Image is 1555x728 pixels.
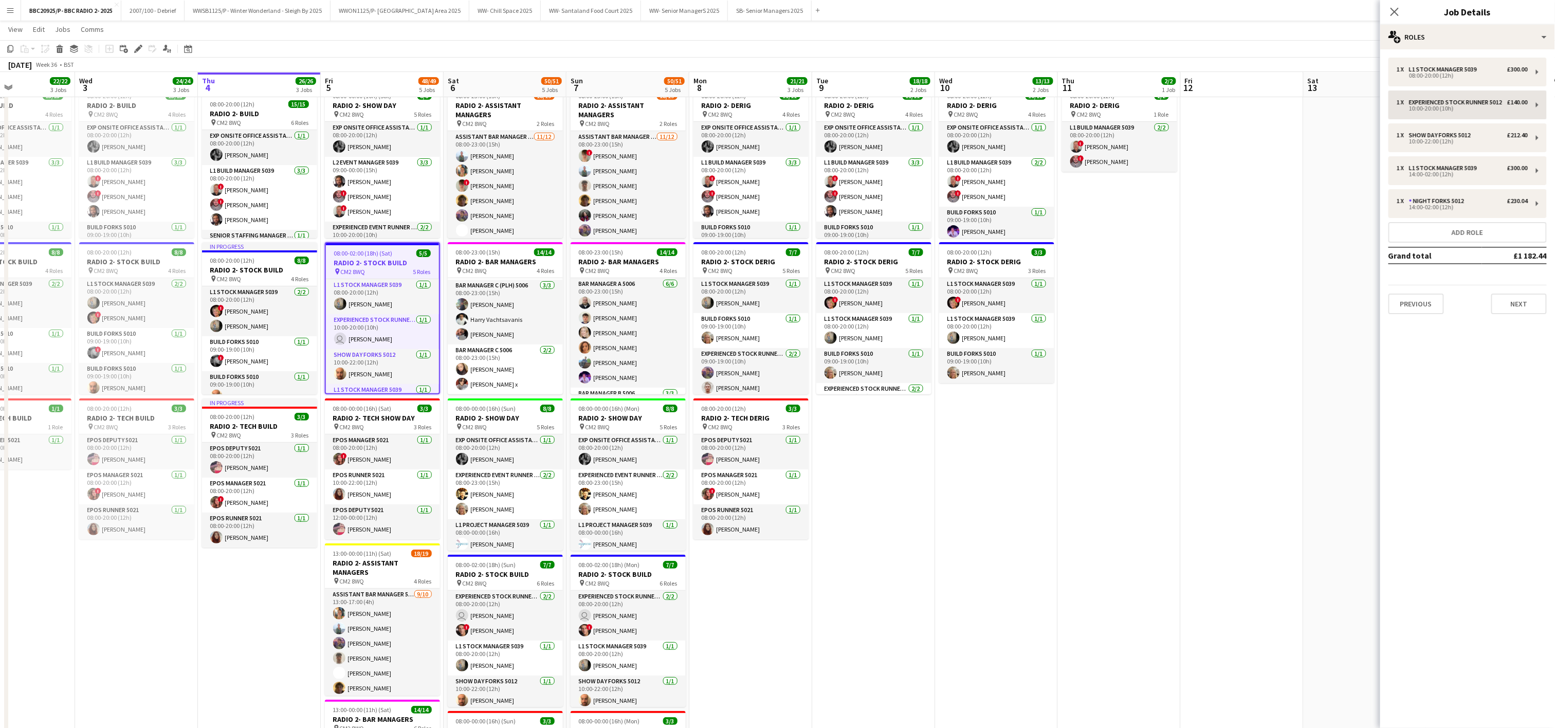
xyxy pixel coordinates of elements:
a: Edit [29,23,49,36]
h3: RADIO 2- STOCK DERIG [693,257,809,266]
h3: RADIO 2- STOCK BUILD [79,257,194,266]
span: 08:00-23:00 (15h) [579,248,624,256]
app-card-role: L1 Build Manager 50393/308:00-20:00 (12h)![PERSON_NAME]![PERSON_NAME][PERSON_NAME] [202,165,317,230]
span: CM2 8WQ [94,423,119,431]
app-card-role: L1 Stock Manager 50391/108:00-20:00 (12h)[PERSON_NAME] [816,313,931,348]
app-job-card: 08:00-23:00 (15h)18/19RADIO 2- ASSISTANT MANAGERS CM2 8WQ2 RolesAssistant Bar Manager 500611/1208... [571,86,686,238]
h3: RADIO 2- DERIG [693,101,809,110]
h3: RADIO 2- SHOW DAY [571,413,686,423]
span: ! [341,205,347,211]
app-card-role: Assistant Bar Manager 500611/1208:00-23:00 (15h)![PERSON_NAME][PERSON_NAME][PERSON_NAME][PERSON_N... [571,131,686,330]
div: In progress [202,242,317,250]
div: 13:00-00:00 (11h) (Sat)18/19RADIO 2- ASSISTANT MANAGERS CM2 8WQ4 RolesAssistant Bar Manager 50069... [325,543,440,696]
div: In progress08:00-20:00 (12h)8/8RADIO 2- STOCK BUILD CM2 8WQ4 RolesL1 Stock Manager 50392/208:00-2... [202,242,317,394]
h3: RADIO 2- SHOW DAY [448,413,563,423]
a: Jobs [51,23,75,36]
span: 6 Roles [660,579,678,587]
app-card-role: EPOS Manager 50211/108:00-20:00 (12h)![PERSON_NAME] [202,478,317,513]
span: 5 Roles [537,423,555,431]
span: 6 Roles [537,579,555,587]
span: 7/7 [786,248,800,256]
div: 08:00-02:00 (18h) (Sun)7/7RADIO 2- STOCK BUILD CM2 8WQ6 RolesExperienced Stock Runner 50122/208:0... [448,555,563,707]
span: 08:00-20:00 (12h) [702,248,746,256]
span: 4 Roles [169,267,186,275]
span: 5 Roles [906,267,923,275]
app-card-role: Exp Onsite Office Assistant 50121/108:00-20:00 (12h)[PERSON_NAME] [693,122,809,157]
span: CM2 8WQ [217,275,242,283]
app-card-role: EPOS Deputy 50211/112:00-00:00 (12h)[PERSON_NAME] [325,504,440,539]
span: ! [1078,140,1084,147]
span: CM2 8WQ [217,119,242,126]
div: 08:00-20:00 (12h)3/3RADIO 2- TECH BUILD CM2 8WQ3 RolesEPOS Deputy 50211/108:00-20:00 (12h)[PERSON... [79,398,194,539]
span: 08:00-02:00 (18h) (Mon) [579,561,640,569]
span: ! [709,488,716,494]
span: CM2 8WQ [1077,111,1102,118]
span: 3/3 [1032,248,1046,256]
span: CM2 8WQ [463,267,487,275]
span: 7/7 [540,561,555,569]
app-card-role: L1 Stock Manager 50391/114:00-02:00 (12h) [326,384,439,419]
app-card-role: Experienced Stock Runner 50122/209:00-19:00 (10h) [816,383,931,433]
span: CM2 8WQ [954,111,979,118]
span: 4 Roles [1029,111,1046,118]
span: 08:00-02:00 (18h) (Sun) [456,561,516,569]
span: ! [955,297,961,303]
app-job-card: 08:00-00:00 (16h) (Sat)3/3RADIO 2- TECH SHOW DAY CM2 8WQ3 RolesEPOS Manager 50211/108:00-20:00 (1... [325,398,440,539]
app-card-role: Exp Onsite Office Assistant 50121/108:00-20:00 (12h)[PERSON_NAME] [939,122,1054,157]
span: Jobs [55,25,70,34]
app-card-role: EPOS Deputy 50211/108:00-20:00 (12h)[PERSON_NAME] [693,434,809,469]
app-job-card: 08:00-20:00 (12h)3/3RADIO 2- TECH DERIG CM2 8WQ3 RolesEPOS Deputy 50211/108:00-20:00 (12h)[PERSON... [693,398,809,539]
h3: RADIO 2- BUILD [79,101,194,110]
span: 08:00-20:00 (12h) [87,248,132,256]
span: ! [95,312,101,318]
span: 5/5 [416,249,431,257]
span: 8/8 [49,248,63,256]
app-job-card: 08:00-00:00 (16h) (Sat)8/8RADIO 2- SHOW DAY CM2 8WQ5 RolesExp Onsite Office Assistant 50121/108:0... [325,86,440,238]
app-card-role: Exp Onsite Office Assistant 50121/108:00-20:00 (12h)[PERSON_NAME] [79,122,194,157]
span: 3 Roles [1029,267,1046,275]
app-card-role: Build Forks 50101/109:00-19:00 (10h) [693,222,809,257]
div: 08:00-23:00 (15h)18/19RADIO 2- ASSISTANT MANAGERS CM2 8WQ2 RolesAssistant Bar Manager 500611/1208... [448,86,563,238]
h3: RADIO 2- STOCK DERIG [816,257,931,266]
span: ! [832,297,838,303]
app-job-card: 08:00-20:00 (12h)10/10RADIO 2- DERIG CM2 8WQ4 RolesExp Onsite Office Assistant 50121/108:00-20:00... [939,86,1054,238]
app-job-card: 08:00-00:00 (16h) (Mon)8/8RADIO 2- SHOW DAY CM2 8WQ5 RolesExp Onsite Office Assistant 50121/108:0... [571,398,686,551]
app-card-role: L1 Project Manager 50391/108:00-00:00 (16h)[PERSON_NAME] [448,519,563,554]
span: Edit [33,25,45,34]
app-job-card: 08:00-02:00 (18h) (Sat)5/5RADIO 2- STOCK BUILD CM2 8WQ5 RolesL1 Stock Manager 50391/108:00-20:00 ... [325,242,440,394]
h3: RADIO 2- BAR MANAGERS [448,257,563,266]
span: ! [95,175,101,181]
button: WW- Chill Space 2025 [469,1,541,21]
app-card-role: Build Forks 50101/109:00-19:00 (10h)[PERSON_NAME] [79,363,194,398]
span: ! [218,184,224,190]
div: 08:00-20:00 (12h)11/11RADIO 2- DERIG CM2 8WQ4 RolesExp Onsite Office Assistant 50121/108:00-20:00... [693,86,809,238]
span: CM2 8WQ [831,267,856,275]
app-job-card: 08:00-20:00 (12h)13/13RADIO 2- BUILD CM2 8WQ4 RolesExp Onsite Office Assistant 50121/108:00-20:00... [79,86,194,238]
app-card-role: L1 Stock Manager 50391/108:00-20:00 (12h)[PERSON_NAME] [939,313,1054,348]
app-card-role: L1 Stock Manager 50391/108:00-20:00 (12h)[PERSON_NAME] [326,279,439,314]
app-card-role: EPOS Runner 50211/110:00-22:00 (12h)[PERSON_NAME] [325,469,440,504]
span: 3 Roles [783,423,800,431]
span: ! [464,179,470,186]
h3: RADIO 2- DERIG [816,101,931,110]
span: CM2 8WQ [340,577,364,585]
h3: RADIO 2- STOCK DERIG [939,257,1054,266]
app-card-role: Build Forks 50101/109:00-19:00 (10h)[PERSON_NAME] [693,313,809,348]
span: 5 Roles [414,111,432,118]
app-job-card: 08:00-20:00 (12h)11/11RADIO 2- DERIG CM2 8WQ4 RolesExp Onsite Office Assistant 50121/108:00-20:00... [816,86,931,238]
div: 08:00-23:00 (15h)14/14RADIO 2- BAR MANAGERS CM2 8WQ4 RolesBar Manager A 50066/608:00-23:00 (15h)[... [571,242,686,394]
h3: RADIO 2- ASSISTANT MANAGERS [448,101,563,119]
div: 08:00-20:00 (12h)7/7RADIO 2- STOCK DERIG CM2 8WQ5 RolesL1 Stock Manager 50391/108:00-20:00 (12h)[... [693,242,809,394]
button: WWON1125/P- [GEOGRAPHIC_DATA] Area 2025 [331,1,469,21]
h3: RADIO 2- STOCK BUILD [448,570,563,579]
h3: RADIO 2- BAR MANAGERS [571,257,686,266]
span: 14/14 [657,248,678,256]
app-card-role: L1 Build Manager 50392/208:00-20:00 (12h)![PERSON_NAME]![PERSON_NAME] [939,157,1054,207]
h3: RADIO 2- BUILD [202,109,317,118]
app-card-role: Build Forks 50101/109:00-19:00 (10h)[PERSON_NAME] [939,207,1054,242]
app-card-role: Build Forks 50101/109:00-19:00 (10h)![PERSON_NAME] [202,336,317,371]
span: 2 Roles [660,120,678,128]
